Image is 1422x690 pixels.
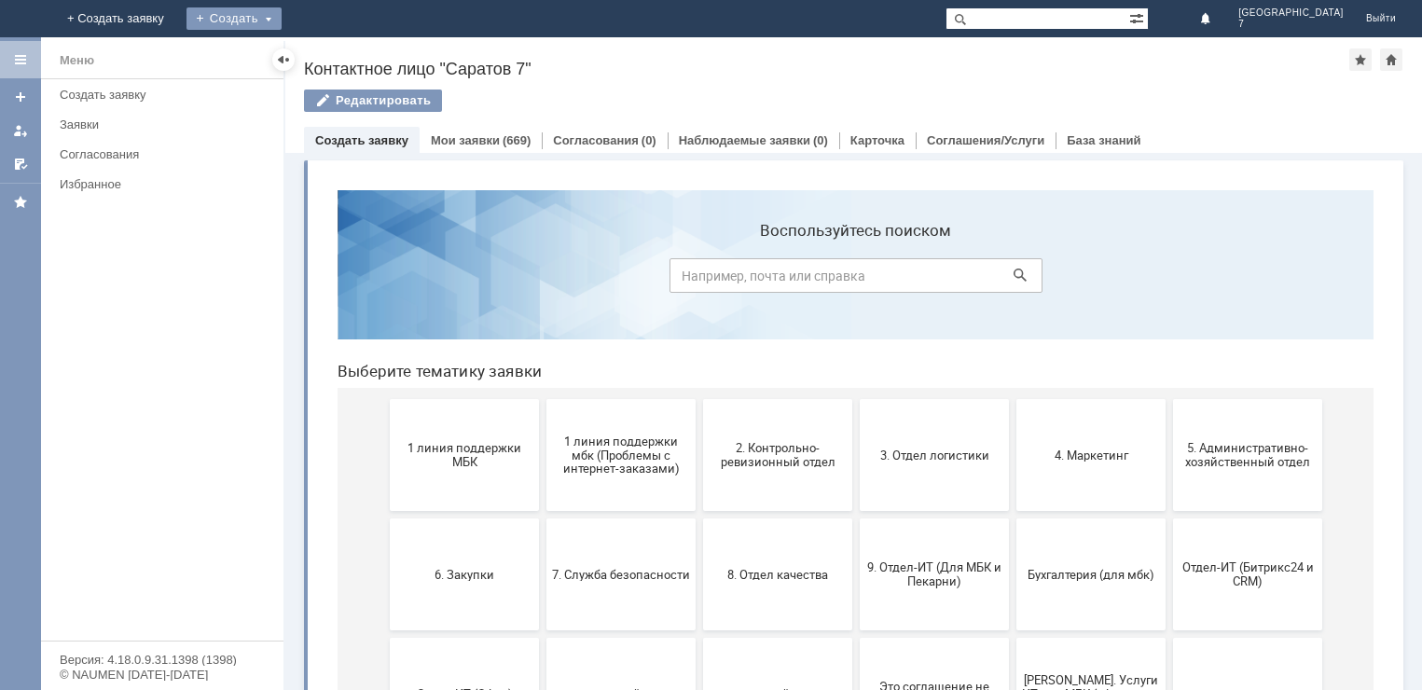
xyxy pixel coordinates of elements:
[699,392,837,406] span: Бухгалтерия (для мбк)
[67,343,216,455] button: 6. Закупки
[1067,133,1140,147] a: База знаний
[52,110,280,139] a: Заявки
[1380,48,1402,71] div: Сделать домашней страницей
[850,343,1000,455] button: Отдел-ИТ (Битрикс24 и CRM)
[6,82,35,112] a: Создать заявку
[60,147,272,161] div: Согласования
[304,60,1349,78] div: Контактное лицо "Саратов 7"
[431,133,500,147] a: Мои заявки
[52,80,280,109] a: Создать заявку
[224,343,373,455] button: 7. Служба безопасности
[699,497,837,539] span: [PERSON_NAME]. Услуги ИТ для МБК (оформляет L1)
[229,392,367,406] span: 7. Служба безопасности
[503,133,531,147] div: (669)
[386,511,524,525] span: Франчайзинг
[543,385,681,413] span: 9. Отдел-ИТ (Для МБК и Пекарни)
[347,46,720,64] label: Воспользуйтесь поиском
[60,88,272,102] div: Создать заявку
[315,133,408,147] a: Создать заявку
[694,224,843,336] button: 4. Маркетинг
[537,343,686,455] button: 9. Отдел-ИТ (Для МБК и Пекарни)
[386,392,524,406] span: 8. Отдел качества
[73,511,211,525] span: Отдел-ИТ (Офис)
[856,266,994,294] span: 5. Административно-хозяйственный отдел
[60,669,265,681] div: © NAUMEN [DATE]-[DATE]
[927,133,1044,147] a: Соглашения/Услуги
[694,343,843,455] button: Бухгалтерия (для мбк)
[543,272,681,286] span: 3. Отдел логистики
[229,511,367,525] span: Финансовый отдел
[537,224,686,336] button: 3. Отдел логистики
[850,133,904,147] a: Карточка
[856,385,994,413] span: Отдел-ИТ (Битрикс24 и CRM)
[224,224,373,336] button: 1 линия поддержки мбк (Проблемы с интернет-заказами)
[679,133,810,147] a: Наблюдаемые заявки
[73,392,211,406] span: 6. Закупки
[380,343,530,455] button: 8. Отдел качества
[60,177,252,191] div: Избранное
[6,116,35,145] a: Мои заявки
[52,140,280,169] a: Согласования
[543,504,681,532] span: Это соглашение не активно!
[347,83,720,117] input: Например, почта или справка
[15,186,1051,205] header: Выберите тематику заявки
[67,224,216,336] button: 1 линия поддержки МБК
[642,133,656,147] div: (0)
[386,266,524,294] span: 2. Контрольно-ревизионный отдел
[813,133,828,147] div: (0)
[272,48,295,71] div: Скрыть меню
[6,149,35,179] a: Мои согласования
[186,7,282,30] div: Создать
[60,49,94,72] div: Меню
[699,272,837,286] span: 4. Маркетинг
[850,224,1000,336] button: 5. Административно-хозяйственный отдел
[537,462,686,574] button: Это соглашение не активно!
[60,117,272,131] div: Заявки
[1129,8,1148,26] span: Расширенный поиск
[229,258,367,300] span: 1 линия поддержки мбк (Проблемы с интернет-заказами)
[850,462,1000,574] button: не актуален
[694,462,843,574] button: [PERSON_NAME]. Услуги ИТ для МБК (оформляет L1)
[553,133,639,147] a: Согласования
[67,462,216,574] button: Отдел-ИТ (Офис)
[224,462,373,574] button: Финансовый отдел
[856,511,994,525] span: не актуален
[60,654,265,666] div: Версия: 4.18.0.9.31.1398 (1398)
[1349,48,1372,71] div: Добавить в избранное
[380,224,530,336] button: 2. Контрольно-ревизионный отдел
[1238,7,1344,19] span: [GEOGRAPHIC_DATA]
[380,462,530,574] button: Франчайзинг
[1238,19,1344,30] span: 7
[73,266,211,294] span: 1 линия поддержки МБК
